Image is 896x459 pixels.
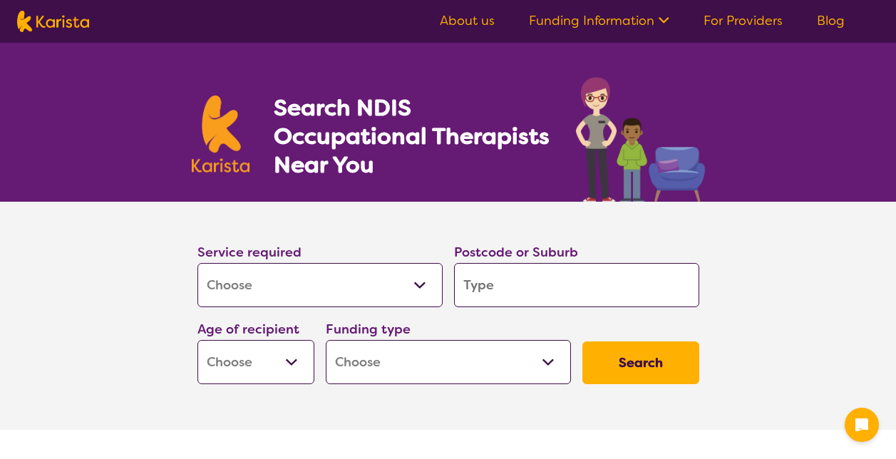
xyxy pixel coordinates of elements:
[817,12,845,29] a: Blog
[17,11,89,32] img: Karista logo
[454,263,699,307] input: Type
[704,12,783,29] a: For Providers
[326,321,411,338] label: Funding type
[274,93,551,179] h1: Search NDIS Occupational Therapists Near You
[197,321,299,338] label: Age of recipient
[192,96,250,172] img: Karista logo
[582,341,699,384] button: Search
[440,12,495,29] a: About us
[576,77,705,202] img: occupational-therapy
[454,244,578,261] label: Postcode or Suburb
[529,12,669,29] a: Funding Information
[197,244,302,261] label: Service required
